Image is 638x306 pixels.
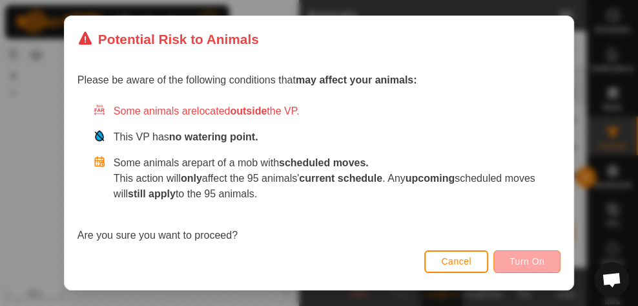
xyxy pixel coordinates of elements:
[296,74,417,85] strong: may affect your animals:
[424,250,488,273] button: Cancel
[114,131,258,142] span: This VP has
[279,157,369,168] strong: scheduled moves.
[509,256,544,267] span: Turn On
[169,131,258,142] strong: no watering point.
[114,171,561,202] p: This action will affect the 95 animals' . Any scheduled moves will to the 95 animals.
[493,250,561,273] button: Turn On
[230,105,267,116] strong: outside
[93,104,561,119] div: Some animals are
[181,173,202,184] strong: only
[77,29,259,49] div: Potential Risk to Animals
[77,104,561,243] div: Are you sure you want to proceed?
[594,262,629,297] div: Open chat
[441,256,471,267] span: Cancel
[128,188,176,199] strong: still apply
[197,105,300,116] span: located the VP.
[197,157,369,168] span: part of a mob with
[114,155,561,171] p: Some animals are
[406,173,455,184] strong: upcoming
[299,173,382,184] strong: current schedule
[77,74,417,85] span: Please be aware of the following conditions that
